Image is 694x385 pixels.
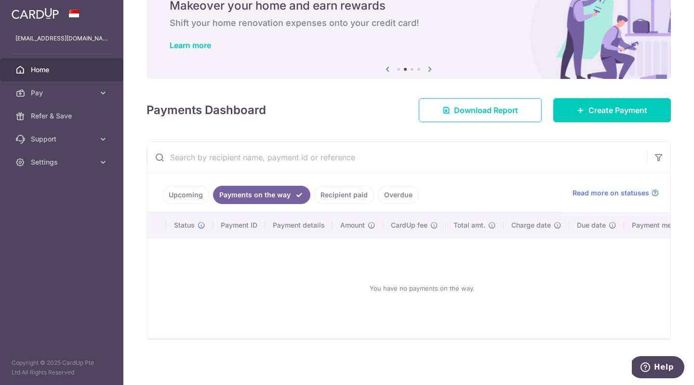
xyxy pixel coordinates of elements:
div: You have no payments on the way. [159,246,686,331]
iframe: Opens a widget where you can find more information [632,356,684,380]
span: Amount [340,220,365,230]
th: Payment ID [213,213,265,238]
h6: Shift your home renovation expenses onto your credit card! [170,17,648,29]
span: Read more on statuses [573,188,649,198]
a: Download Report [419,98,542,122]
a: Upcoming [162,186,209,204]
span: Create Payment [588,104,647,116]
a: Overdue [378,186,419,204]
p: [EMAIL_ADDRESS][DOMAIN_NAME] [15,34,108,43]
span: Status [174,220,195,230]
span: Refer & Save [31,111,94,121]
span: CardUp fee [391,220,427,230]
input: Search by recipient name, payment id or reference [147,142,647,173]
span: Pay [31,88,94,98]
a: Payments on the way [213,186,310,204]
h4: Payments Dashboard [147,102,266,119]
a: Create Payment [553,98,671,122]
a: Read more on statuses [573,188,659,198]
a: Recipient paid [314,186,374,204]
a: Learn more [170,40,211,50]
span: Support [31,134,94,144]
span: Download Report [454,104,518,116]
img: CardUp [12,8,59,19]
span: Total amt. [454,220,485,230]
span: Charge date [511,220,551,230]
span: Settings [31,157,94,167]
span: Home [31,65,94,75]
span: Due date [577,220,606,230]
th: Payment details [265,213,333,238]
